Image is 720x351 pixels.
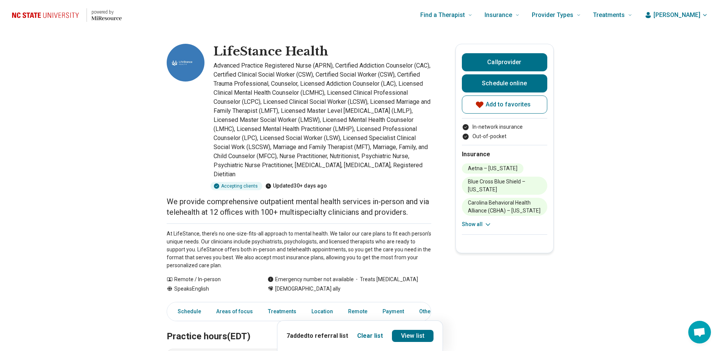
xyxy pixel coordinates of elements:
[265,182,327,190] div: Updated 30+ days ago
[307,332,348,339] span: to referral list
[378,304,409,319] a: Payment
[214,44,328,60] h1: LifeStance Health
[354,276,418,283] span: Treats [MEDICAL_DATA]
[462,163,523,174] li: Aetna – [US_STATE]
[485,10,512,20] span: Insurance
[462,53,547,71] button: Callprovider
[286,331,348,340] p: 7 added
[462,123,547,131] li: In-network insurance
[167,230,431,269] p: At LifeStance, there’s no one-size-fits-all approach to mental health. We tailor our care plans t...
[653,11,700,20] span: [PERSON_NAME]
[462,95,547,114] button: Add to favorites
[486,102,531,108] span: Add to favorites
[462,198,547,216] li: Carolina Behavioral Health Alliance (CBHA) – [US_STATE]
[275,285,341,293] span: [DEMOGRAPHIC_DATA] ally
[462,177,547,195] li: Blue Cross Blue Shield – [US_STATE]
[167,276,252,283] div: Remote / In-person
[462,74,547,92] a: Schedule online
[91,9,122,15] p: powered by
[392,330,434,342] a: View list
[462,220,492,228] button: Show all
[307,304,338,319] a: Location
[462,132,547,140] li: Out-of-pocket
[169,304,206,319] a: Schedule
[167,44,204,82] img: LifeStance Health, Advanced Practice Registered Nurse (APRN)
[263,304,301,319] a: Treatments
[644,11,708,20] button: [PERSON_NAME]
[167,196,431,217] p: We provide comprehensive outpatient mental health services in-person and via telehealth at 12 off...
[593,10,625,20] span: Treatments
[167,312,431,343] h2: Practice hours (EDT)
[462,150,547,159] h2: Insurance
[415,304,442,319] a: Other
[167,285,252,293] div: Speaks English
[688,321,711,343] div: Open chat
[214,61,431,179] p: Advanced Practice Registered Nurse (APRN), Certified Addiction Counselor (CAC), Certified Clinica...
[212,304,257,319] a: Areas of focus
[462,123,547,140] ul: Payment options
[211,182,262,190] div: Accepting clients
[12,3,122,27] a: Home page
[420,10,465,20] span: Find a Therapist
[344,304,372,319] a: Remote
[268,276,354,283] div: Emergency number not available
[357,331,383,340] button: Clear list
[532,10,573,20] span: Provider Types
